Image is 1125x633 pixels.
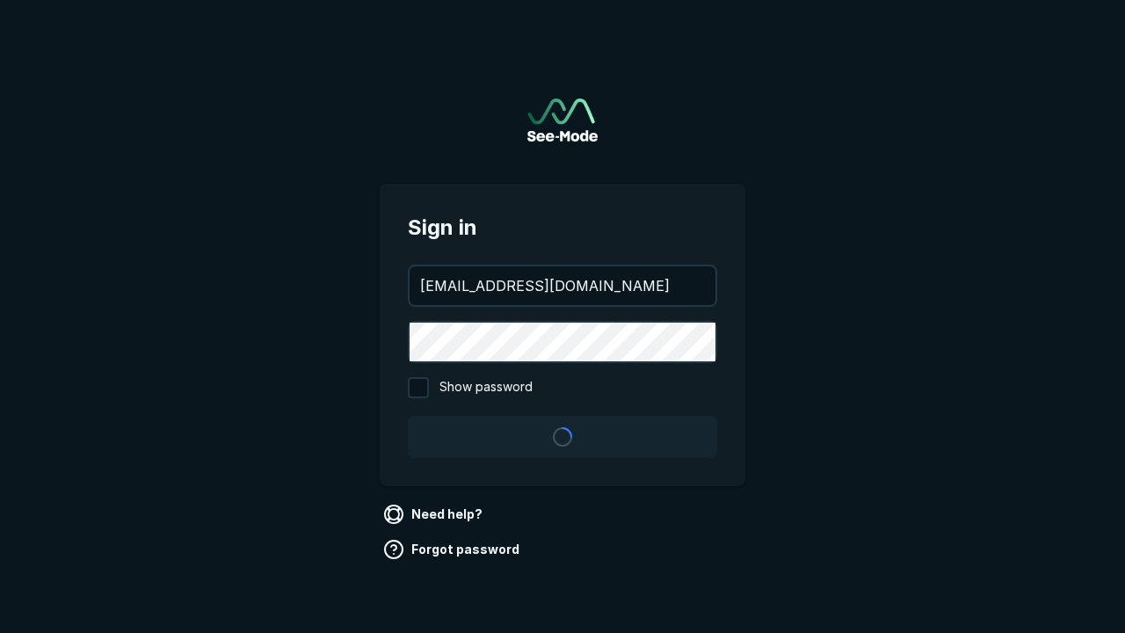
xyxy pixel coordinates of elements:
a: Go to sign in [527,98,598,142]
span: Show password [439,377,533,398]
input: your@email.com [410,266,715,305]
a: Need help? [380,500,490,528]
span: Sign in [408,212,717,244]
img: See-Mode Logo [527,98,598,142]
a: Forgot password [380,535,526,564]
